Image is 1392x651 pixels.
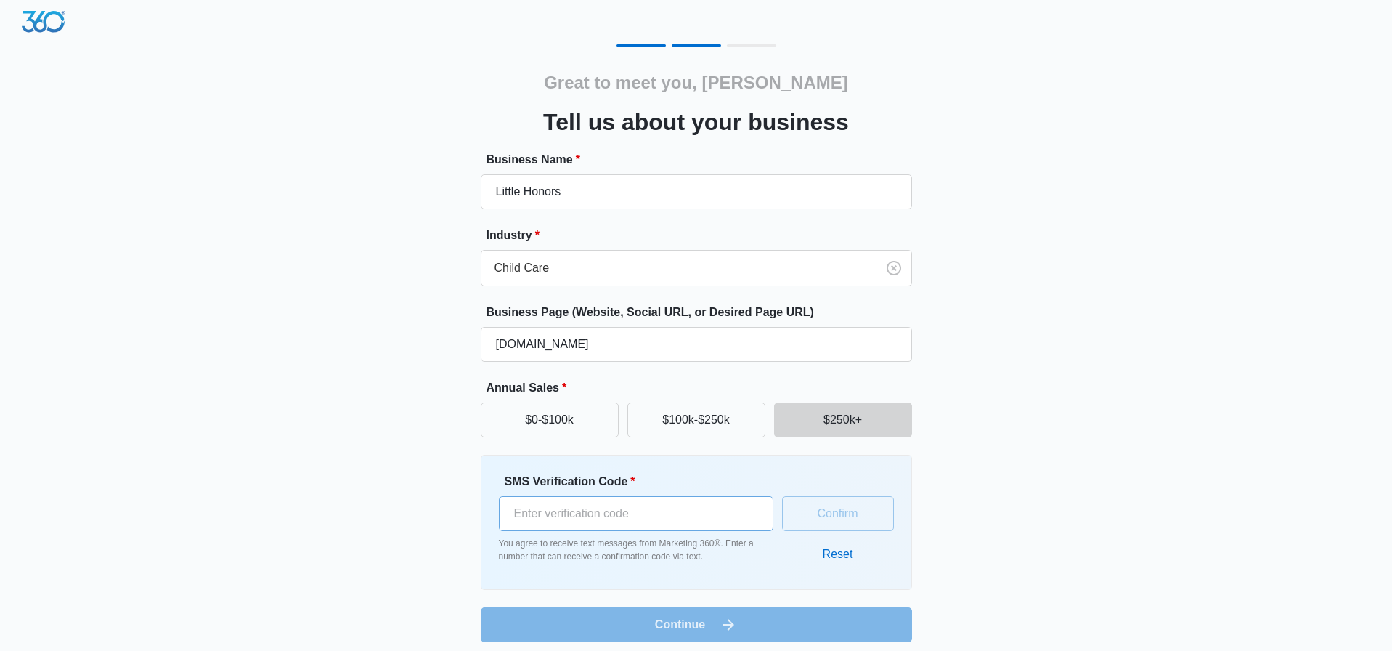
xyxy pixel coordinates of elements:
button: Clear [882,256,905,280]
label: SMS Verification Code [505,473,779,490]
h3: Tell us about your business [543,105,849,139]
input: e.g. janesplumbing.com [481,327,912,362]
p: You agree to receive text messages from Marketing 360®. Enter a number that can receive a confirm... [499,537,773,563]
label: Annual Sales [487,379,918,397]
button: Reset [808,537,868,572]
h2: Great to meet you, [PERSON_NAME] [544,70,848,96]
button: $100k-$250k [627,403,765,437]
input: Enter verification code [499,496,773,531]
label: Industry [487,227,918,244]
button: $250k+ [774,403,912,437]
label: Business Page (Website, Social URL, or Desired Page URL) [487,304,918,321]
button: $0-$100k [481,403,619,437]
input: e.g. Jane's Plumbing [481,174,912,209]
label: Business Name [487,151,918,169]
